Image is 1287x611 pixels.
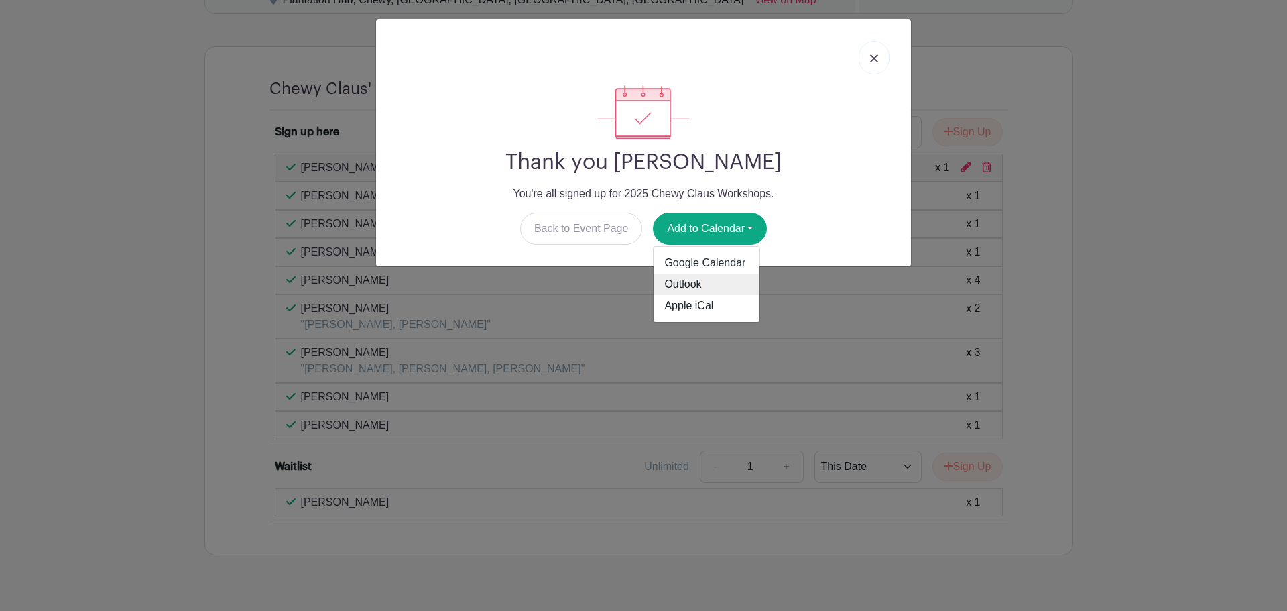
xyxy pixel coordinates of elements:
[654,274,759,295] a: Outlook
[520,213,643,245] a: Back to Event Page
[654,295,759,317] a: Apple iCal
[654,252,759,274] a: Google Calendar
[387,150,900,175] h2: Thank you [PERSON_NAME]
[597,85,690,139] img: signup_complete-c468d5dda3e2740ee63a24cb0ba0d3ce5d8a4ecd24259e683200fb1569d990c8.svg
[870,54,878,62] img: close_button-5f87c8562297e5c2d7936805f587ecaba9071eb48480494691a3f1689db116b3.svg
[653,213,767,245] button: Add to Calendar
[387,186,900,202] p: You're all signed up for 2025 Chewy Claus Workshops.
